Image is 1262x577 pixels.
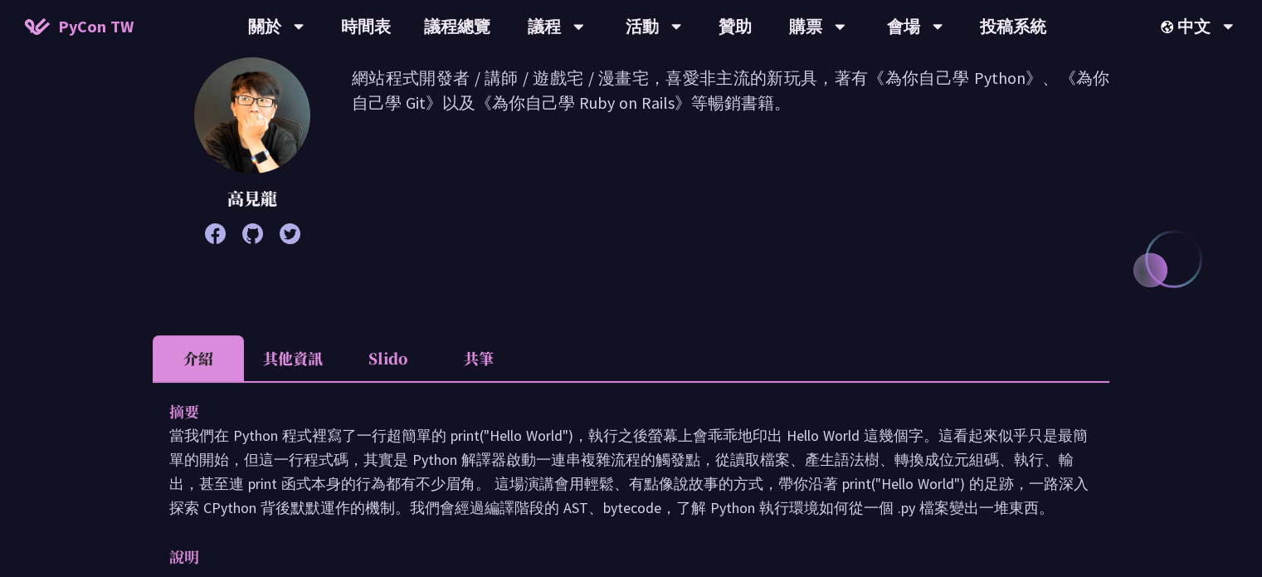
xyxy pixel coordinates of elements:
span: PyCon TW [58,14,134,39]
li: 其他資訊 [244,335,342,381]
p: 網站程式開發者 / 講師 / 遊戲宅 / 漫畫宅，喜愛非主流的新玩具，著有《為你自己學 Python》、《為你自己學 Git》以及《為你自己學 Ruby on Rails》等暢銷書籍。 [352,66,1109,236]
p: 說明 [169,545,1060,569]
img: Home icon of PyCon TW 2025 [25,18,50,35]
li: Slido [342,335,433,381]
li: 共筆 [433,335,524,381]
p: 當我們在 Python 程式裡寫了一行超簡單的 print("Hello World")，執行之後螢幕上會乖乖地印出 Hello World 這幾個字。這看起來似乎只是最簡單的開始，但這一行程式... [169,423,1093,520]
img: Locale Icon [1161,21,1177,33]
li: 介紹 [153,335,244,381]
img: 高見龍 [194,57,310,174]
p: 摘要 [169,399,1060,423]
a: PyCon TW [8,6,150,47]
p: 高見龍 [194,186,310,211]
